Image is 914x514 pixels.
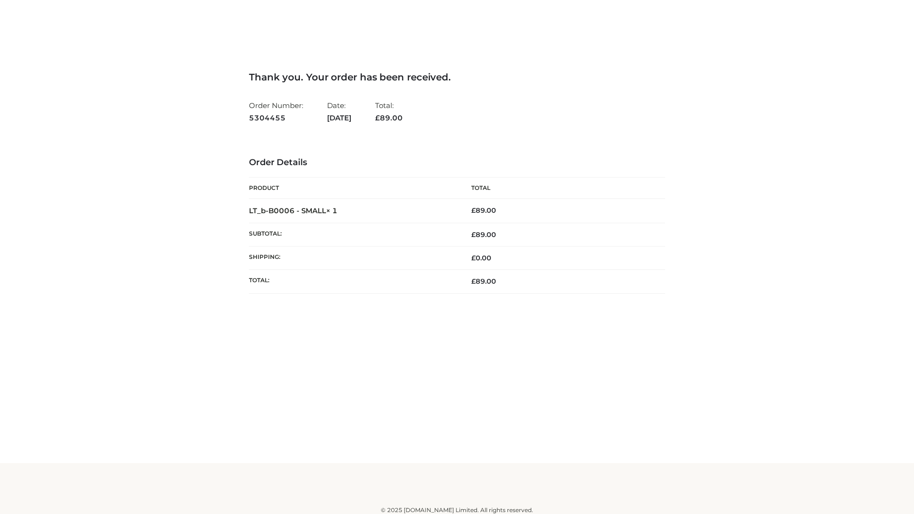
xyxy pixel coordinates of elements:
[471,206,476,215] span: £
[249,270,457,293] th: Total:
[471,230,476,239] span: £
[471,206,496,215] bdi: 89.00
[375,113,380,122] span: £
[471,254,476,262] span: £
[471,254,491,262] bdi: 0.00
[471,277,476,286] span: £
[249,97,303,126] li: Order Number:
[327,112,351,124] strong: [DATE]
[375,113,403,122] span: 89.00
[327,97,351,126] li: Date:
[471,230,496,239] span: 89.00
[375,97,403,126] li: Total:
[249,158,665,168] h3: Order Details
[471,277,496,286] span: 89.00
[249,112,303,124] strong: 5304455
[249,247,457,270] th: Shipping:
[249,71,665,83] h3: Thank you. Your order has been received.
[249,206,338,215] strong: LT_b-B0006 - SMALL
[457,178,665,199] th: Total
[326,206,338,215] strong: × 1
[249,223,457,246] th: Subtotal:
[249,178,457,199] th: Product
